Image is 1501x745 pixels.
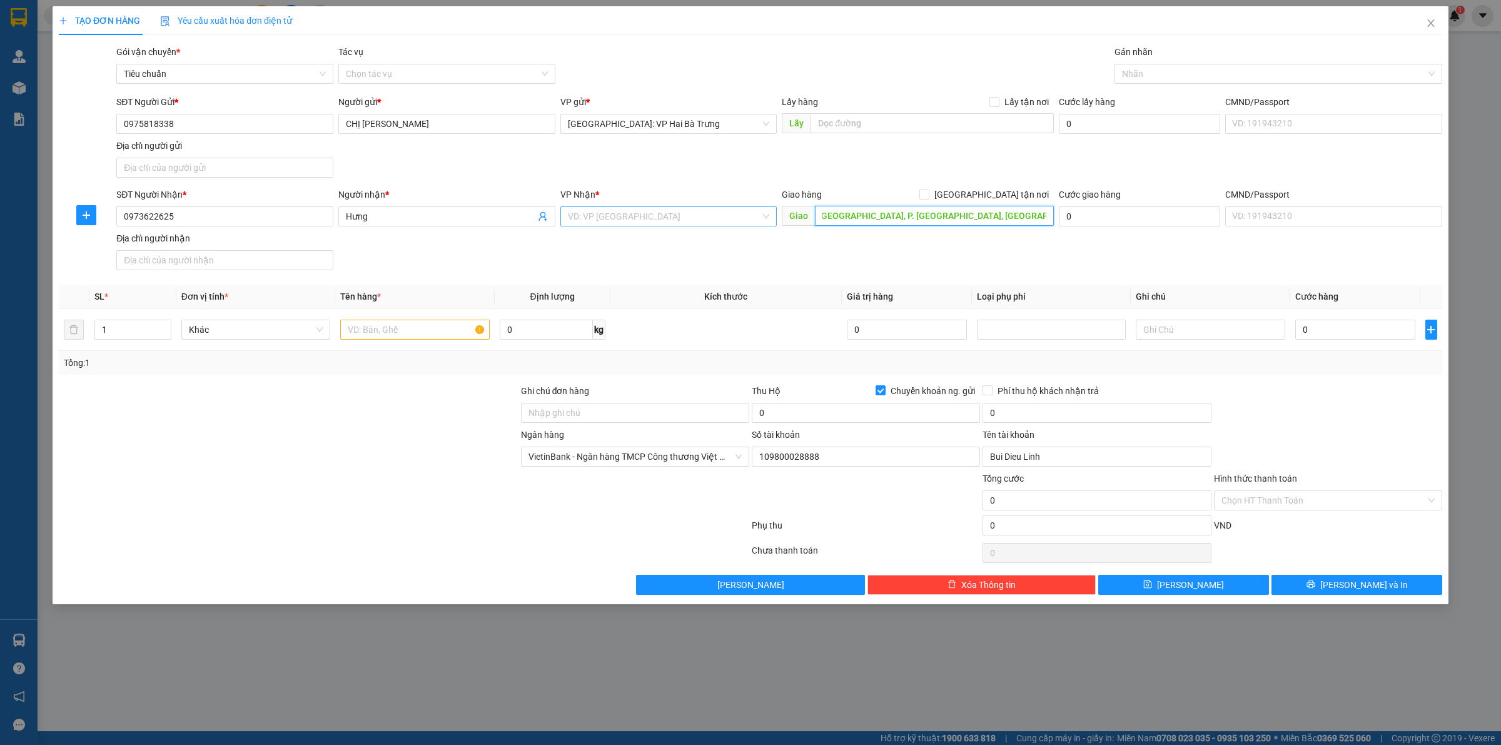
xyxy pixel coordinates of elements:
label: Cước lấy hàng [1059,97,1115,107]
span: Giao [782,206,815,226]
label: Gán nhãn [1114,47,1153,57]
th: Loại phụ phí [972,285,1131,309]
button: plus [1425,320,1437,340]
div: VP gửi [560,95,777,109]
span: Yêu cầu xuất hóa đơn điện tử [160,16,292,26]
span: Phí thu hộ khách nhận trả [993,384,1104,398]
input: Địa chỉ của người gửi [116,158,333,178]
span: Khác [189,320,323,339]
span: user-add [538,211,548,221]
input: Cước giao hàng [1059,206,1220,226]
strong: (Công Ty TNHH Chuyển Phát Nhanh Bảo An - MST: 0109597835) [33,35,274,44]
button: Close [1413,6,1448,41]
input: Tên tài khoản [983,447,1211,467]
span: kg [593,320,605,340]
span: [PHONE_NUMBER] (7h - 21h) [76,49,290,96]
label: Ngân hàng [521,430,564,440]
span: plus [59,16,68,25]
span: Tổng cước [983,474,1024,484]
span: Định lượng [530,291,575,302]
span: Kích thước [704,291,747,302]
th: Ghi chú [1131,285,1290,309]
input: Dọc đường [811,113,1054,133]
button: printer[PERSON_NAME] và In [1271,575,1442,595]
div: Người nhận [338,188,555,201]
span: plus [77,210,96,220]
span: Lấy tận nơi [999,95,1054,109]
div: Tổng: 1 [64,356,579,370]
label: Hình thức thanh toán [1214,474,1297,484]
input: 0 [847,320,967,340]
label: Ghi chú đơn hàng [521,386,590,396]
strong: BIÊN NHẬN VẬN CHUYỂN BẢO AN EXPRESS [36,18,270,32]
span: SL [94,291,104,302]
span: Giá trị hàng [847,291,893,302]
div: SĐT Người Gửi [116,95,333,109]
div: Địa chỉ người nhận [116,231,333,245]
span: CSKH: [19,49,290,96]
input: VD: Bàn, Ghế [340,320,489,340]
button: deleteXóa Thông tin [867,575,1096,595]
span: [PERSON_NAME] [717,578,784,592]
span: printer [1306,580,1315,590]
span: Thu Hộ [752,386,781,396]
input: Cước lấy hàng [1059,114,1220,134]
span: save [1143,580,1152,590]
span: Chuyển khoản ng. gửi [886,384,980,398]
label: Số tài khoản [752,430,800,440]
label: Cước giao hàng [1059,190,1121,200]
button: save[PERSON_NAME] [1098,575,1269,595]
span: Tiêu chuẩn [124,64,326,83]
span: VP Nhận [560,190,595,200]
div: Phụ thu [750,519,981,540]
input: Ghi Chú [1136,320,1285,340]
label: Tác vụ [338,47,363,57]
span: Xóa Thông tin [961,578,1016,592]
div: SĐT Người Nhận [116,188,333,201]
input: Số tài khoản [752,447,980,467]
span: Tên hàng [340,291,381,302]
span: [PERSON_NAME] và In [1320,578,1408,592]
input: Địa chỉ của người nhận [116,250,333,270]
div: CMND/Passport [1225,95,1442,109]
button: delete [64,320,84,340]
span: Lấy hàng [782,97,818,107]
span: close [1426,18,1436,28]
span: TẠO ĐƠN HÀNG [59,16,140,26]
input: Dọc đường [815,206,1054,226]
div: Người gửi [338,95,555,109]
span: [GEOGRAPHIC_DATA] tận nơi [929,188,1054,201]
img: icon [160,16,170,26]
span: Cước hàng [1295,291,1338,302]
span: [PERSON_NAME] [1157,578,1224,592]
div: CMND/Passport [1225,188,1442,201]
span: VietinBank - Ngân hàng TMCP Công thương Việt Nam [528,447,742,466]
span: delete [948,580,956,590]
label: Tên tài khoản [983,430,1034,440]
span: Hà Nội: VP Hai Bà Trưng [568,114,770,133]
input: Ghi chú đơn hàng [521,403,749,423]
button: [PERSON_NAME] [636,575,864,595]
span: plus [1426,325,1437,335]
span: Đơn vị tính [181,291,228,302]
span: Lấy [782,113,811,133]
span: Giao hàng [782,190,822,200]
button: plus [76,205,96,225]
span: VND [1214,520,1231,530]
span: Gói vận chuyển [116,47,180,57]
div: Địa chỉ người gửi [116,139,333,153]
div: Chưa thanh toán [750,544,981,565]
